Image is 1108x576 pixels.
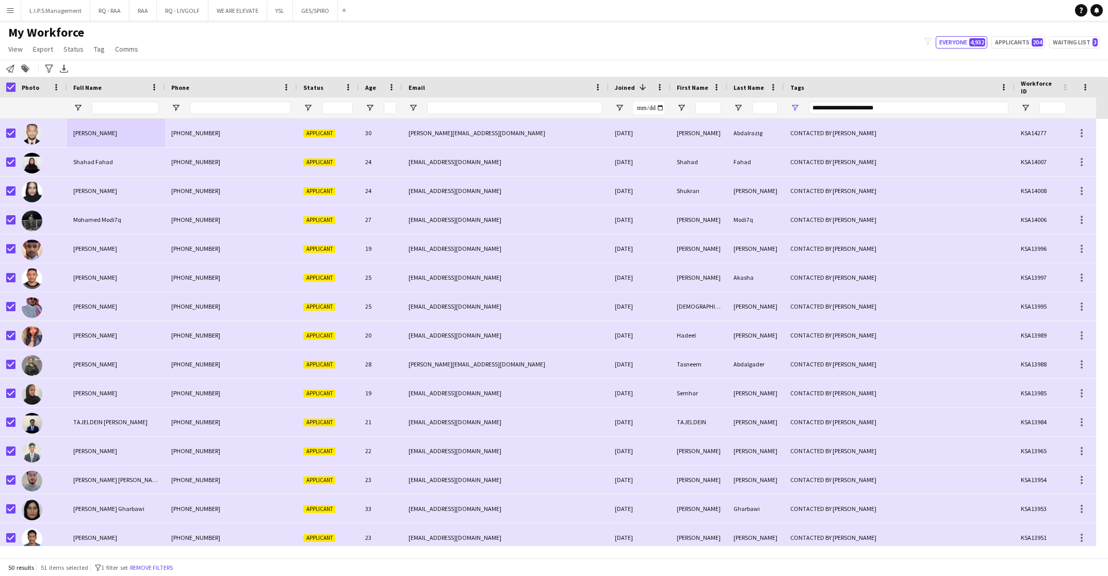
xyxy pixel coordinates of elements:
[22,529,42,549] img: Mohamed Hassan
[671,523,727,552] div: [PERSON_NAME]
[303,361,335,369] span: Applicant
[727,119,784,147] div: Abdalrazig
[359,148,402,176] div: 24
[1015,466,1077,494] div: KSA13954
[1015,177,1077,205] div: KSA14008
[73,476,162,484] span: [PERSON_NAME] [PERSON_NAME]
[303,158,335,166] span: Applicant
[784,437,1015,465] div: CONTACTED BY [PERSON_NAME]
[609,119,671,147] div: [DATE]
[609,466,671,494] div: [DATE]
[671,466,727,494] div: [PERSON_NAME]
[58,62,70,75] app-action-btn: Export XLSX
[303,274,335,282] span: Applicant
[1015,292,1077,321] div: KSA13995
[727,466,784,494] div: [PERSON_NAME]
[402,408,609,436] div: [EMAIL_ADDRESS][DOMAIN_NAME]
[359,177,402,205] div: 24
[615,84,635,91] span: Joined
[727,321,784,349] div: [PERSON_NAME]
[615,103,624,113] button: Open Filter Menu
[73,245,117,252] span: [PERSON_NAME]
[22,413,42,434] img: TAJELDEIN MOHAMED
[727,350,784,378] div: Abdalgader
[1015,119,1077,147] div: KSA14277
[8,44,23,54] span: View
[1015,437,1077,465] div: KSA13965
[671,437,727,465] div: [PERSON_NAME]
[1032,38,1043,46] span: 204
[73,331,117,339] span: [PERSON_NAME]
[784,350,1015,378] div: CONTACTED BY [PERSON_NAME]
[303,447,335,455] span: Applicant
[94,44,105,54] span: Tag
[1015,205,1077,234] div: KSA14006
[402,466,609,494] div: [EMAIL_ADDRESS][DOMAIN_NAME]
[1015,379,1077,407] div: KSA13985
[22,239,42,260] img: Eyad Ahmad
[359,379,402,407] div: 19
[59,42,88,56] a: Status
[1015,234,1077,263] div: KSA13996
[22,326,42,347] img: Hadeel Kamal
[22,471,42,491] img: Abdul Rauf Abdul waheed
[165,523,297,552] div: [PHONE_NUMBER]
[165,437,297,465] div: [PHONE_NUMBER]
[671,292,727,321] div: [DEMOGRAPHIC_DATA]
[784,321,1015,349] div: CONTACTED BY [PERSON_NAME]
[1039,102,1070,114] input: Workforce ID Filter Input
[22,268,42,289] img: Mohamed Akasha
[727,292,784,321] div: [PERSON_NAME]
[22,500,42,520] img: Dalal Gharbawi
[677,103,686,113] button: Open Filter Menu
[677,84,708,91] span: First Name
[1015,263,1077,292] div: KSA13997
[303,245,335,253] span: Applicant
[73,534,117,541] span: [PERSON_NAME]
[22,442,42,462] img: Mohammed Ahmed
[671,234,727,263] div: [PERSON_NAME]
[784,119,1015,147] div: CONTACTED BY [PERSON_NAME]
[1021,79,1058,95] span: Workforce ID
[303,476,335,484] span: Applicant
[790,84,804,91] span: Tags
[671,177,727,205] div: Shukran
[165,379,297,407] div: [PHONE_NUMBER]
[671,350,727,378] div: Tasneem
[267,1,293,21] button: YSL
[671,379,727,407] div: Semhar
[73,360,117,368] span: [PERSON_NAME]
[208,1,267,21] button: WE ARE ELEVATE
[165,234,297,263] div: [PHONE_NUMBER]
[784,466,1015,494] div: CONTACTED BY [PERSON_NAME]
[609,234,671,263] div: [DATE]
[8,25,84,40] span: My Workforce
[359,263,402,292] div: 25
[303,505,335,513] span: Applicant
[303,332,335,340] span: Applicant
[609,350,671,378] div: [DATE]
[92,102,159,114] input: Full Name Filter Input
[128,562,175,573] button: Remove filters
[165,148,297,176] div: [PHONE_NUMBER]
[73,447,117,455] span: [PERSON_NAME]
[402,494,609,523] div: [EMAIL_ADDRESS][DOMAIN_NAME]
[73,103,83,113] button: Open Filter Menu
[727,494,784,523] div: Gharbawi
[784,148,1015,176] div: CONTACTED BY [PERSON_NAME]
[22,355,42,376] img: Tasneem Abdalgader
[303,216,335,224] span: Applicant
[402,321,609,349] div: [EMAIL_ADDRESS][DOMAIN_NAME]
[359,234,402,263] div: 19
[784,177,1015,205] div: CONTACTED BY [PERSON_NAME]
[21,1,90,21] button: L.I.P.S Management
[727,234,784,263] div: [PERSON_NAME]
[322,102,353,114] input: Status Filter Input
[402,263,609,292] div: [EMAIL_ADDRESS][DOMAIN_NAME]
[969,38,985,46] span: 4,932
[303,84,323,91] span: Status
[303,419,335,426] span: Applicant
[41,564,88,571] span: 51 items selected
[190,102,291,114] input: Phone Filter Input
[293,1,338,21] button: GES/SPIRO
